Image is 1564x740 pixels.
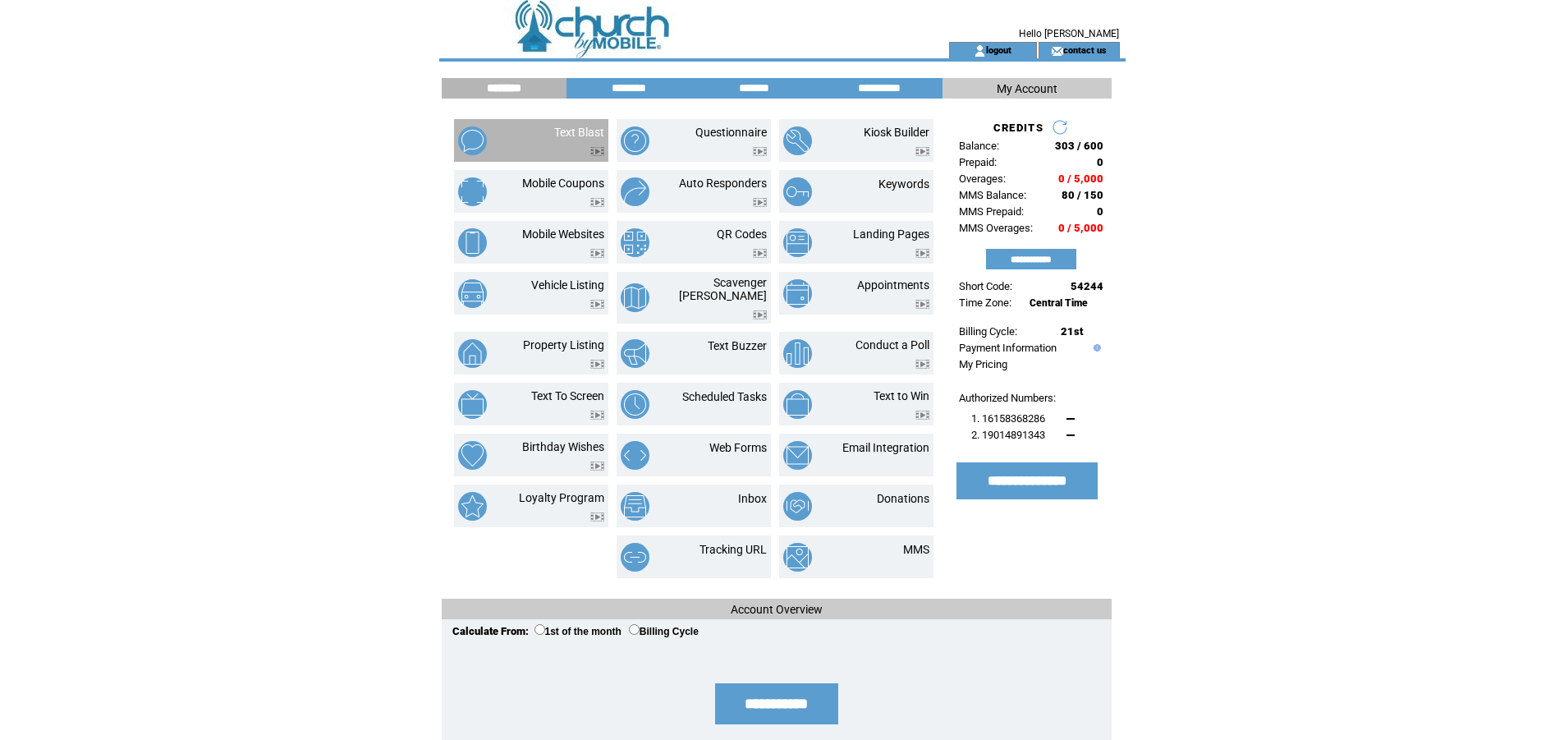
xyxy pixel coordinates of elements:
[590,411,604,420] img: video.png
[621,283,649,312] img: scavenger-hunt.png
[708,339,767,352] a: Text Buzzer
[1058,222,1103,234] span: 0 / 5,000
[874,389,929,402] a: Text to Win
[621,126,649,155] img: questionnaire.png
[1058,172,1103,185] span: 0 / 5,000
[971,429,1045,441] span: 2. 19014891343
[915,360,929,369] img: video.png
[458,279,487,308] img: vehicle-listing.png
[783,492,812,521] img: donations.png
[986,44,1011,55] a: logout
[753,198,767,207] img: video.png
[915,411,929,420] img: video.png
[458,492,487,521] img: loyalty-program.png
[738,492,767,505] a: Inbox
[753,147,767,156] img: video.png
[1062,189,1103,201] span: 80 / 150
[709,441,767,454] a: Web Forms
[857,278,929,292] a: Appointments
[971,412,1045,425] span: 1. 16158368286
[959,172,1006,185] span: Overages:
[522,177,604,190] a: Mobile Coupons
[959,325,1017,338] span: Billing Cycle:
[695,126,767,139] a: Questionnaire
[534,626,621,637] label: 1st of the month
[855,338,929,352] a: Conduct a Poll
[682,390,767,403] a: Scheduled Tasks
[993,122,1043,134] span: CREDITS
[1055,140,1103,152] span: 303 / 600
[783,441,812,470] img: email-integration.png
[783,339,812,368] img: conduct-a-poll.png
[1019,28,1119,39] span: Hello [PERSON_NAME]
[590,512,604,522] img: video.png
[554,126,604,139] a: Text Blast
[679,177,767,190] a: Auto Responders
[959,140,999,152] span: Balance:
[522,440,604,453] a: Birthday Wishes
[959,205,1024,218] span: MMS Prepaid:
[959,189,1026,201] span: MMS Balance:
[679,276,767,302] a: Scavenger [PERSON_NAME]
[621,228,649,257] img: qr-codes.png
[452,625,529,637] span: Calculate From:
[959,280,1012,292] span: Short Code:
[915,147,929,156] img: video.png
[531,278,604,292] a: Vehicle Listing
[621,177,649,206] img: auto-responders.png
[974,44,986,57] img: account_icon.gif
[1063,44,1107,55] a: contact us
[519,491,604,504] a: Loyalty Program
[458,339,487,368] img: property-listing.png
[590,147,604,156] img: video.png
[590,249,604,258] img: video.png
[458,126,487,155] img: text-blast.png
[621,339,649,368] img: text-buzzer.png
[864,126,929,139] a: Kiosk Builder
[629,624,640,635] input: Billing Cycle
[783,390,812,419] img: text-to-win.png
[590,360,604,369] img: video.png
[522,228,604,241] a: Mobile Websites
[1089,344,1101,352] img: help.gif
[997,82,1057,95] span: My Account
[783,126,812,155] img: kiosk-builder.png
[1051,44,1063,57] img: contact_us_icon.gif
[915,249,929,258] img: video.png
[1097,156,1103,168] span: 0
[903,543,929,556] a: MMS
[621,390,649,419] img: scheduled-tasks.png
[621,543,649,572] img: tracking-url.png
[531,389,604,402] a: Text To Screen
[959,392,1056,404] span: Authorized Numbers:
[1030,297,1088,309] span: Central Time
[621,492,649,521] img: inbox.png
[959,222,1033,234] span: MMS Overages:
[590,462,604,471] img: video.png
[783,279,812,308] img: appointments.png
[458,441,487,470] img: birthday-wishes.png
[783,228,812,257] img: landing-pages.png
[717,228,767,241] a: QR Codes
[842,441,929,454] a: Email Integration
[959,358,1007,370] a: My Pricing
[915,300,929,309] img: video.png
[523,338,604,352] a: Property Listing
[877,492,929,505] a: Donations
[853,228,929,241] a: Landing Pages
[959,296,1011,309] span: Time Zone:
[1097,205,1103,218] span: 0
[458,390,487,419] img: text-to-screen.png
[621,441,649,470] img: web-forms.png
[590,300,604,309] img: video.png
[753,310,767,319] img: video.png
[590,198,604,207] img: video.png
[731,603,823,616] span: Account Overview
[458,228,487,257] img: mobile-websites.png
[629,626,699,637] label: Billing Cycle
[959,156,997,168] span: Prepaid:
[458,177,487,206] img: mobile-coupons.png
[959,342,1057,354] a: Payment Information
[1061,325,1083,338] span: 21st
[783,543,812,572] img: mms.png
